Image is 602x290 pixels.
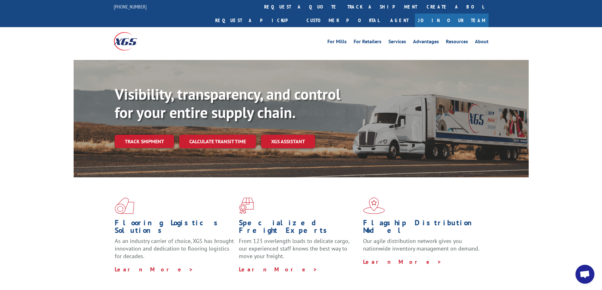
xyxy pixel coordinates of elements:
img: xgs-icon-flagship-distribution-model-red [363,198,385,214]
a: Request a pickup [210,14,302,27]
a: Resources [446,39,468,46]
a: Agent [384,14,415,27]
a: Track shipment [115,135,174,148]
a: About [475,39,489,46]
a: XGS ASSISTANT [261,135,315,148]
span: Our agile distribution network gives you nationwide inventory management on demand. [363,237,479,252]
img: xgs-icon-total-supply-chain-intelligence-red [115,198,134,214]
a: For Retailers [354,39,381,46]
h1: Flooring Logistics Solutions [115,219,234,237]
a: Learn More > [363,258,442,265]
a: Advantages [413,39,439,46]
a: Customer Portal [302,14,384,27]
a: [PHONE_NUMBER] [114,3,147,10]
a: Join Our Team [415,14,489,27]
img: xgs-icon-focused-on-flooring-red [239,198,254,214]
a: For Mills [327,39,347,46]
a: Services [388,39,406,46]
a: Calculate transit time [179,135,256,148]
span: As an industry carrier of choice, XGS has brought innovation and dedication to flooring logistics... [115,237,234,260]
h1: Flagship Distribution Model [363,219,483,237]
a: Learn More > [239,266,318,273]
a: Learn More > [115,266,193,273]
h1: Specialized Freight Experts [239,219,358,237]
div: Open chat [575,265,594,284]
b: Visibility, transparency, and control for your entire supply chain. [115,84,340,122]
p: From 123 overlength loads to delicate cargo, our experienced staff knows the best way to move you... [239,237,358,265]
